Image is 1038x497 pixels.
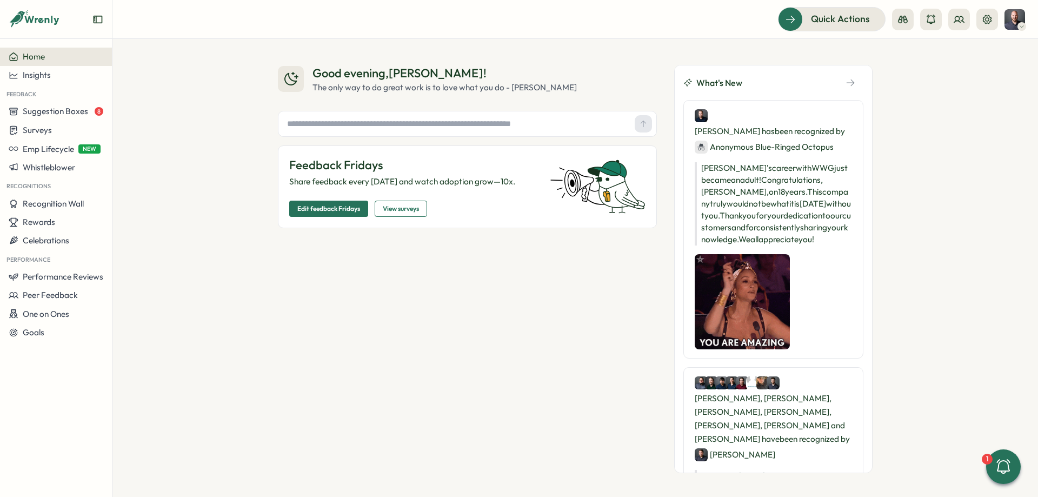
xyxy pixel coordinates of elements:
span: Emp Lifecycle [23,144,74,154]
span: Home [23,51,45,62]
p: Share feedback every [DATE] and watch adoption grow—10x. [289,176,537,188]
img: Brad Wilmot [695,448,708,461]
img: Brent Kimberley [746,376,759,389]
img: Andrew Miro [705,376,718,389]
img: Alexander Mellerski [715,376,728,389]
span: 8 [95,107,103,116]
img: Joshua Lohse [756,376,769,389]
span: Insights [23,70,51,80]
p: [PERSON_NAME]'s career with WWG just became an adult! Congratulations, [PERSON_NAME], on 18 years... [695,162,852,246]
img: Recognition Image [695,254,790,349]
div: [PERSON_NAME], [PERSON_NAME], [PERSON_NAME], [PERSON_NAME], [PERSON_NAME], [PERSON_NAME] and [PER... [695,376,852,461]
button: Quick Actions [778,7,886,31]
span: Surveys [23,125,52,135]
span: Performance Reviews [23,271,103,282]
span: Edit feedback Fridays [297,201,360,216]
img: Angel Ibarra [695,376,708,389]
span: View surveys [383,201,419,216]
img: Tony LeDonne [767,376,780,389]
span: One on Ones [23,309,69,319]
span: NEW [78,144,101,154]
span: Celebrations [23,235,69,246]
p: Thank you for all of the help with the nonstop PSPS updates and support this week! [695,470,852,494]
span: Rewards [23,217,55,227]
button: View surveys [375,201,427,217]
div: [PERSON_NAME] [695,448,775,461]
img: Nathan Lohse [1004,9,1025,30]
span: What's New [696,76,742,90]
div: The only way to do great work is to love what you do - [PERSON_NAME] [312,82,577,94]
div: Anonymous Blue-Ringed Octopus [695,140,834,154]
span: Peer Feedback [23,290,78,300]
div: Good evening , [PERSON_NAME] ! [312,65,577,82]
img: Christina Moralez [726,376,738,389]
span: Whistleblower [23,162,75,173]
div: 1 [982,454,993,465]
button: Expand sidebar [92,14,103,25]
button: Edit feedback Fridays [289,201,368,217]
button: 1 [986,449,1021,484]
div: [PERSON_NAME] has been recognized by [695,109,852,154]
span: Goals [23,327,44,337]
p: Feedback Fridays [289,157,537,174]
span: Suggestion Boxes [23,106,88,116]
span: Recognition Wall [23,198,84,209]
img: Matt Wanink [695,109,708,122]
img: Lawrence Brown [736,376,749,389]
span: Quick Actions [811,12,870,26]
